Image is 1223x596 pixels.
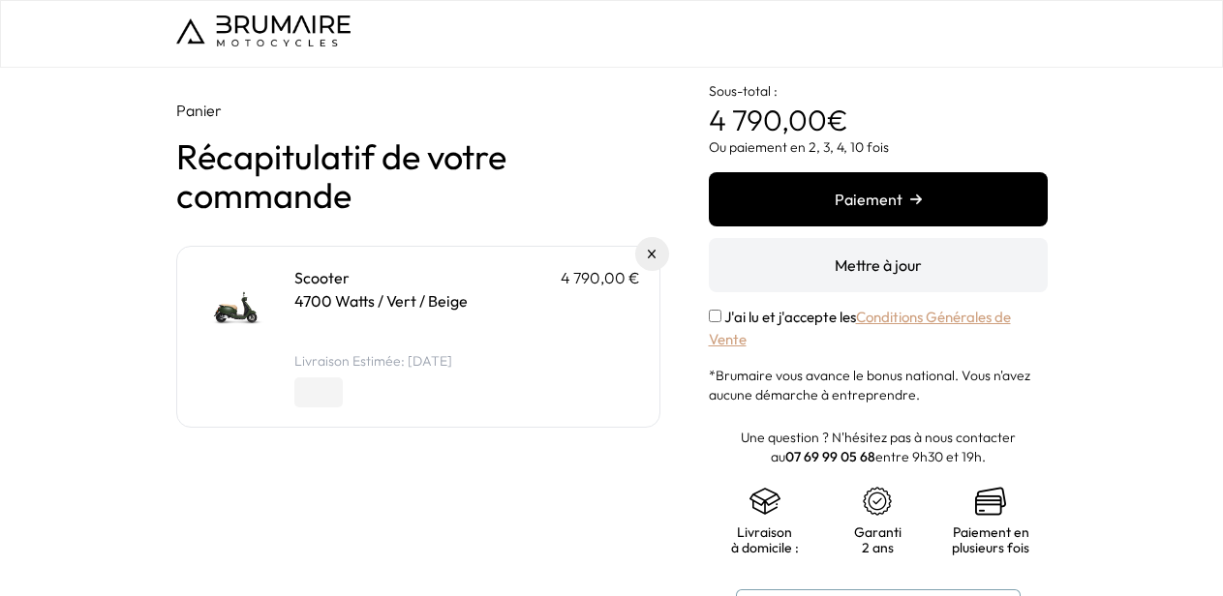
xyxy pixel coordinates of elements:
a: Scooter [294,268,350,287]
a: Conditions Générales de Vente [709,308,1011,348]
p: Garanti 2 ans [841,524,915,555]
img: Scooter - 4700 Watts / Vert / Beige [197,266,279,348]
img: right-arrow.png [910,194,922,205]
p: 4 790,00 € [561,266,640,289]
img: shipping.png [749,486,780,517]
img: certificat-de-garantie.png [862,486,893,517]
h1: Récapitulatif de votre commande [176,137,660,215]
p: Paiement en plusieurs fois [952,524,1029,555]
p: Panier [176,99,660,122]
button: Mettre à jour [709,238,1048,292]
label: J'ai lu et j'accepte les [709,308,1011,348]
a: 07 69 99 05 68 [785,448,875,465]
button: Paiement [709,172,1048,226]
img: credit-cards.png [975,486,1006,517]
p: *Brumaire vous avance le bonus national. Vous n'avez aucune démarche à entreprendre. [709,366,1048,404]
img: Logo de Brumaire [176,15,351,46]
p: Ou paiement en 2, 3, 4, 10 fois [709,137,1048,157]
li: Livraison Estimée: [DATE] [294,351,640,371]
span: 4 790,00 [709,102,827,138]
p: 4700 Watts / Vert / Beige [294,289,640,313]
p: Livraison à domicile : [728,524,803,555]
p: Une question ? N'hésitez pas à nous contacter au entre 9h30 et 19h. [709,428,1048,466]
img: Supprimer du panier [648,250,657,258]
span: Sous-total : [709,82,778,100]
p: € [709,68,1048,137]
